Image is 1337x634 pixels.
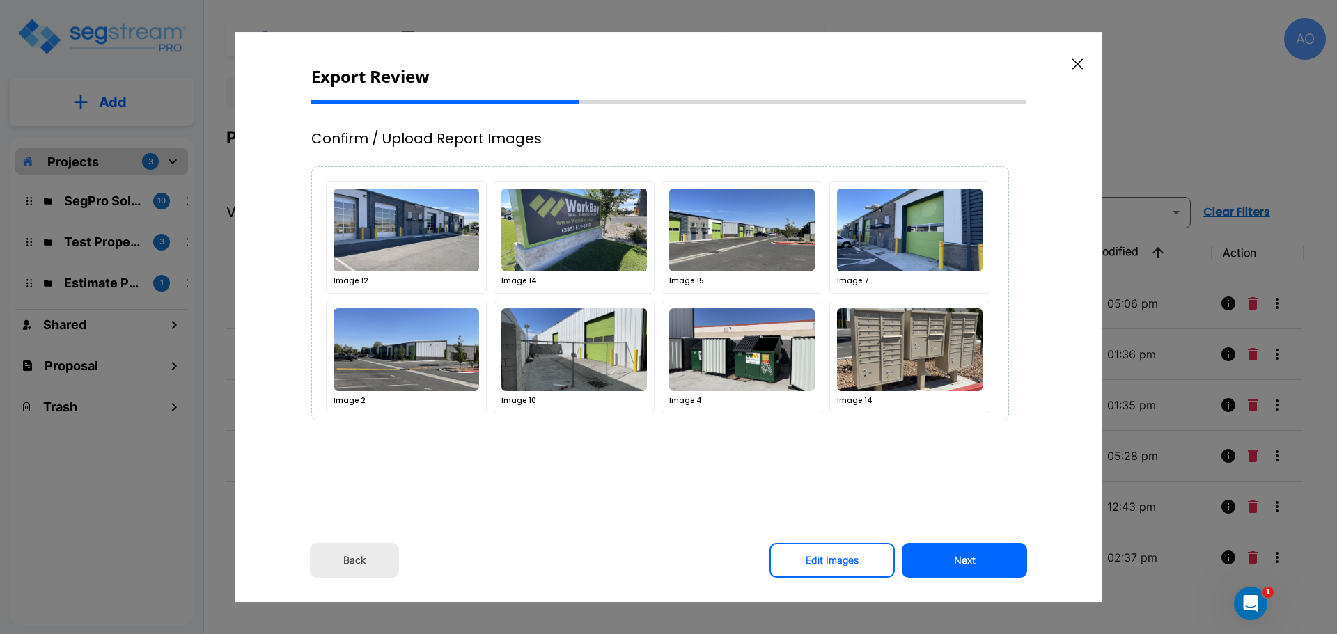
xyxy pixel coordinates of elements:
p: Confirm / Upload Report Images [311,132,1026,145]
img: DNR Image 5 [334,308,479,391]
img: DNR Image 4 [837,189,983,271]
span: 1 [1262,587,1274,598]
p: Image 15 [669,276,815,286]
p: Image 14 [837,395,983,406]
p: Image 14 [501,276,647,286]
img: DNR Image 3 [669,189,815,271]
img: DNR Image 1 [334,189,479,271]
p: Image 2 [334,395,479,406]
p: Image 4 [669,395,815,406]
img: DNR Image 8 [837,308,983,391]
img: DNR Image 2 [501,189,647,271]
p: Export Review [311,67,1026,86]
p: Image 10 [501,395,647,406]
button: Back [310,543,399,578]
img: DNR Image 7 [669,308,815,391]
iframe: Intercom live chat [1234,587,1267,620]
img: DNR Image 6 [501,308,647,391]
button: Edit Images [769,543,895,578]
p: Image 7 [837,276,983,286]
button: Next [902,543,1027,578]
p: Image 12 [334,276,479,286]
